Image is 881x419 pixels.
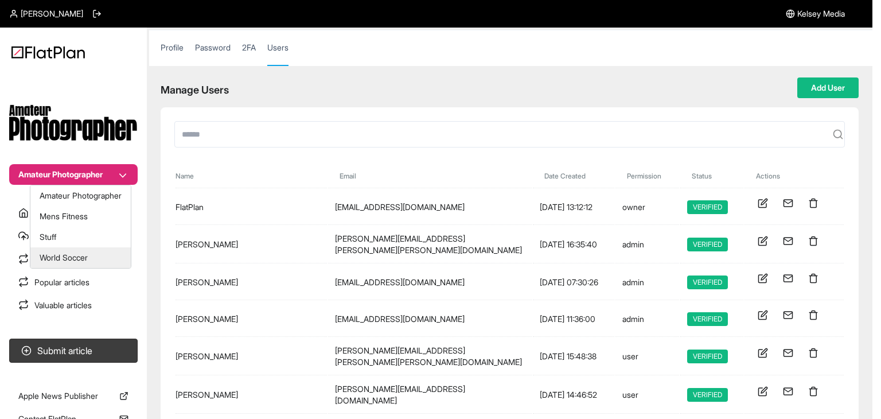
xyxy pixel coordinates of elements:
[30,247,131,268] button: World Soccer
[30,185,131,269] div: Amateur Photographer
[9,164,138,185] button: Amateur Photographer
[30,185,131,206] button: Amateur Photographer
[30,227,131,247] button: Stuff
[30,206,131,227] button: Mens Fitness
